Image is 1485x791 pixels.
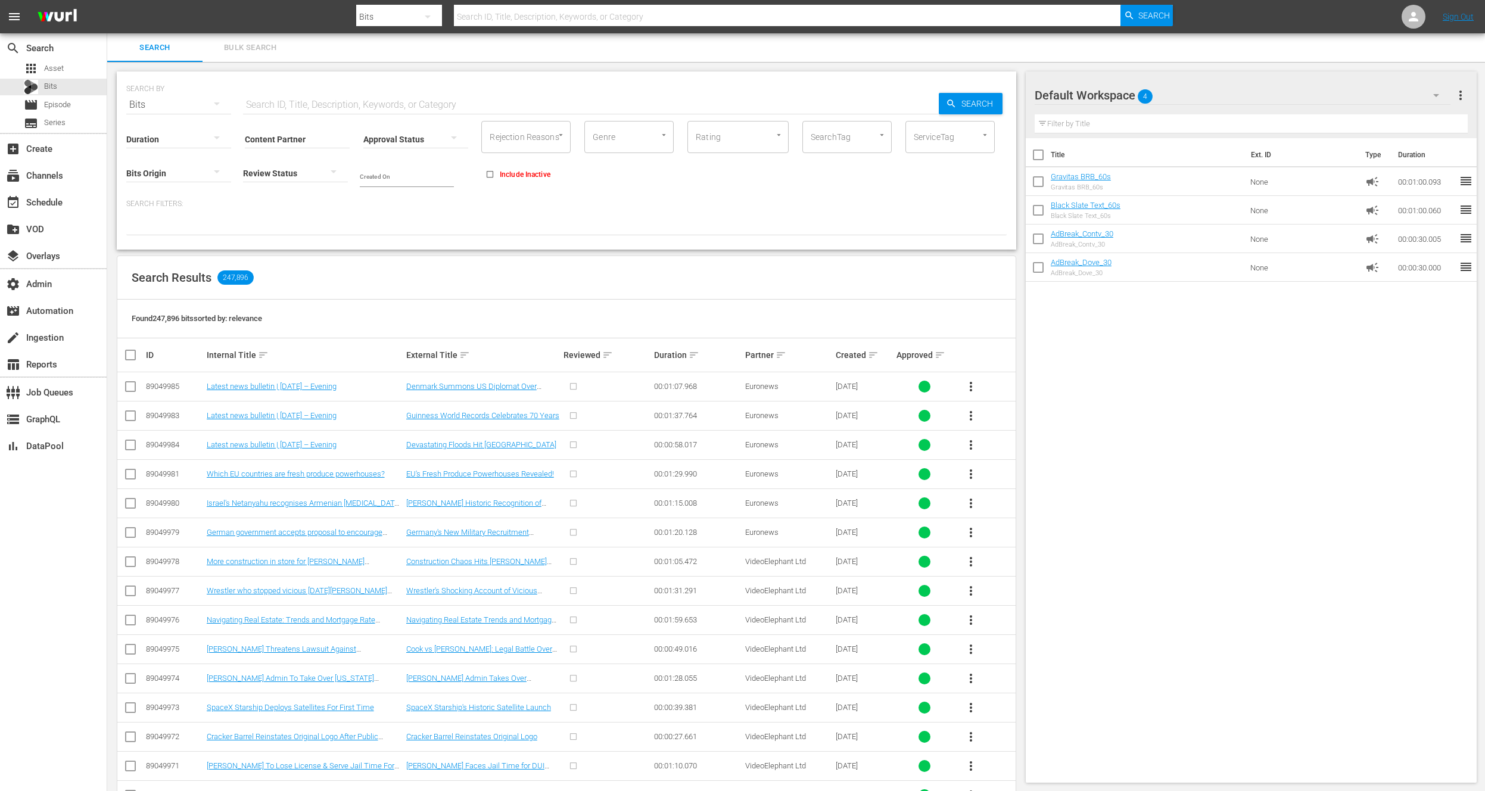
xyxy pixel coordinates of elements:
button: Open [979,129,991,141]
th: Title [1051,138,1244,172]
div: [DATE] [836,440,893,449]
span: Channels [6,169,20,183]
span: Ingestion [6,331,20,345]
span: Create [6,142,20,156]
a: AdBreak_Dove_30 [1051,258,1112,267]
a: Sign Out [1443,12,1474,21]
span: VideoElephant Ltd [745,732,806,741]
span: Euronews [745,440,779,449]
button: Open [658,129,670,141]
div: [DATE] [836,382,893,391]
a: [PERSON_NAME] Historic Recognition of Armenian [MEDICAL_DATA] [406,499,546,516]
div: 00:01:28.055 [654,674,741,683]
th: Duration [1391,138,1462,172]
span: more_vert [964,409,978,423]
span: Reports [6,357,20,372]
span: Job Queues [6,385,20,400]
div: 89049977 [146,586,203,595]
a: [PERSON_NAME] Admin Takes Over [GEOGRAPHIC_DATA] [406,674,531,692]
div: 00:00:27.661 [654,732,741,741]
div: Black Slate Text_60s [1051,212,1120,220]
span: Search [6,41,20,55]
div: AdBreak_Contv_30 [1051,241,1113,248]
span: more_vert [964,555,978,569]
span: Search Results [132,270,211,285]
div: 00:01:05.472 [654,557,741,566]
a: Wrestler's Shocking Account of Vicious Attack [406,586,542,604]
div: 00:01:15.008 [654,499,741,507]
div: Gravitas BRB_60s [1051,183,1111,191]
button: more_vert [957,606,985,634]
button: Open [555,129,566,141]
div: 00:01:20.128 [654,528,741,537]
td: 00:01:00.060 [1393,196,1459,225]
a: SpaceX Starship's Historic Satellite Launch [406,703,551,712]
a: Cracker Barrel Reinstates Original Logo [406,732,537,741]
span: Asset [24,61,38,76]
span: VideoElephant Ltd [745,615,806,624]
a: [PERSON_NAME] To Lose License & Serve Jail Time For DUI Crash [207,761,399,779]
a: Latest news bulletin | [DATE] – Evening [207,382,337,391]
span: Episode [24,98,38,112]
button: more_vert [957,577,985,605]
div: [DATE] [836,761,893,770]
div: [DATE] [836,411,893,420]
div: Bits [126,88,231,122]
a: [PERSON_NAME] Faces Jail Time for DUI Incident [406,761,549,779]
span: reorder [1459,231,1473,245]
div: Created [836,348,893,362]
div: [DATE] [836,644,893,653]
a: Wrestler who stopped vicious [DATE][PERSON_NAME] attack SPEAKS OUT: 'He would have killed him' [207,586,392,604]
img: ans4CAIJ8jUAAAAAAAAAAAAAAAAAAAAAAAAgQb4GAAAAAAAAAAAAAAAAAAAAAAAAJMjXAAAAAAAAAAAAAAAAAAAAAAAAgAT5G... [29,3,86,31]
span: more_vert [1453,88,1468,102]
div: 89049980 [146,499,203,507]
th: Type [1358,138,1391,172]
div: ID [146,350,203,360]
span: more_vert [964,496,978,510]
span: Euronews [745,499,779,507]
a: AdBreak_Contv_30 [1051,229,1113,238]
span: VOD [6,222,20,236]
button: more_vert [1453,81,1468,110]
span: Euronews [745,469,779,478]
a: [PERSON_NAME] Threatens Lawsuit Against [PERSON_NAME] Over Attempted Fed Ouster [207,644,361,662]
a: German government accepts proposal to encourage voluntary military service [207,528,387,546]
div: 00:01:37.764 [654,411,741,420]
span: Schedule [6,195,20,210]
a: SpaceX Starship Deploys Satellites For First Time [207,703,374,712]
a: Cook vs [PERSON_NAME]: Legal Battle Over Fed Independence [406,644,557,662]
span: more_vert [964,584,978,598]
span: Ad [1365,232,1380,246]
a: Guinness World Records Celebrates 70 Years [406,411,559,420]
span: Found 247,896 bits sorted by: relevance [132,314,262,323]
div: 89049976 [146,615,203,624]
div: 00:01:07.968 [654,382,741,391]
span: sort [689,350,699,360]
span: Euronews [745,382,779,391]
span: Ad [1365,260,1380,275]
button: more_vert [957,460,985,488]
span: more_vert [964,642,978,656]
div: 89049979 [146,528,203,537]
span: Ad [1365,175,1380,189]
a: Latest news bulletin | [DATE] – Evening [207,440,337,449]
div: [DATE] [836,615,893,624]
div: 89049983 [146,411,203,420]
a: Gravitas BRB_60s [1051,172,1111,181]
a: Latest news bulletin | [DATE] – Evening [207,411,337,420]
button: more_vert [957,723,985,751]
span: more_vert [964,613,978,627]
div: Default Workspace [1035,79,1450,112]
div: [DATE] [836,557,893,566]
td: 00:00:30.005 [1393,225,1459,253]
a: Cracker Barrel Reinstates Original Logo After Public [MEDICAL_DATA] [207,732,383,750]
div: [DATE] [836,703,893,712]
span: sort [459,350,470,360]
a: More construction in store for [PERSON_NAME][GEOGRAPHIC_DATA] [207,557,369,575]
td: None [1246,253,1361,282]
div: 89049981 [146,469,203,478]
span: more_vert [964,379,978,394]
a: Israel's Netanyahu recognises Armenian [MEDICAL_DATA] in a historic first [207,499,401,516]
button: more_vert [957,547,985,576]
span: more_vert [964,438,978,452]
